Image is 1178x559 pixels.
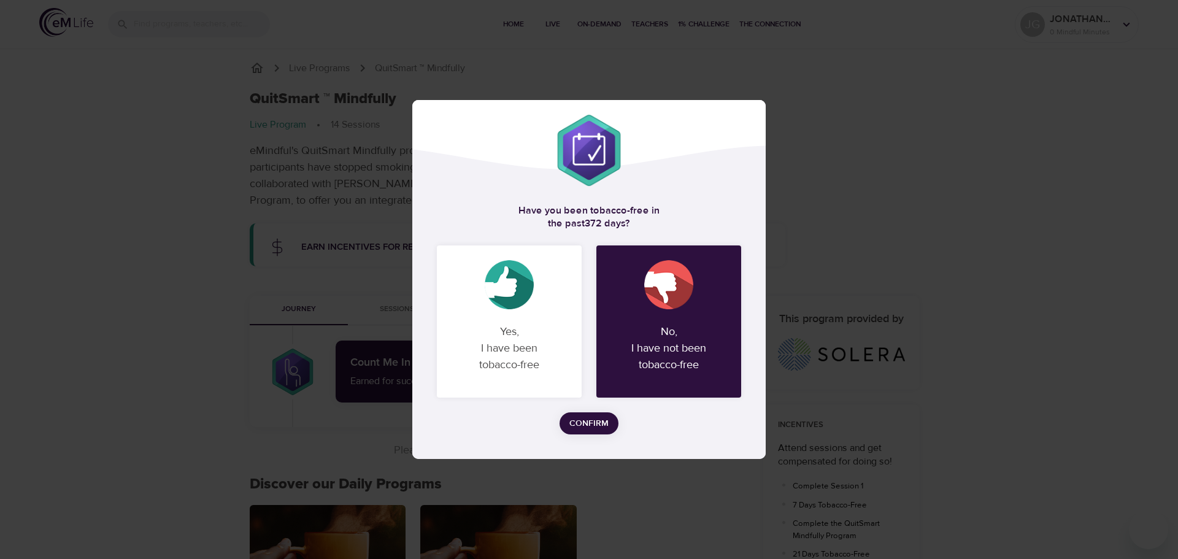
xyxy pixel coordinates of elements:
img: thumbs-up.png [485,260,534,309]
button: Confirm [560,412,618,435]
strong: 372 days [585,217,625,229]
span: Confirm [569,416,609,431]
h5: Have you been tobacco-free in the past ? [437,204,741,231]
p: No, I have not been tobacco-free [611,314,726,383]
img: Set_Quit_Date.png [552,114,626,187]
img: thumbs-down.png [644,260,693,309]
p: Yes, I have been tobacco-free [452,314,567,383]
